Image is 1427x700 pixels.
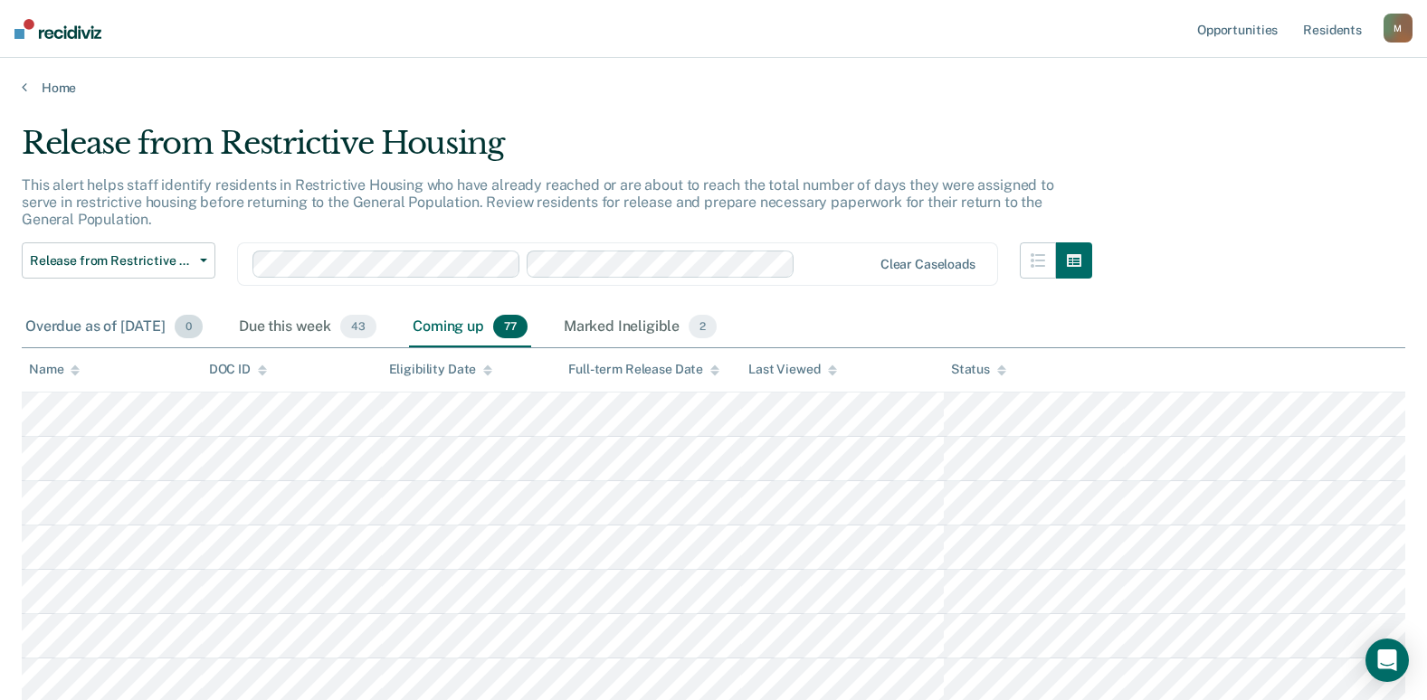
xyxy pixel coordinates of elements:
[880,257,975,272] div: Clear caseloads
[409,307,531,347] div: Coming up77
[175,315,203,338] span: 0
[14,19,101,39] img: Recidiviz
[748,362,836,377] div: Last Viewed
[1384,14,1413,43] button: M
[22,125,1092,176] div: Release from Restrictive Housing
[29,362,80,377] div: Name
[389,362,493,377] div: Eligibility Date
[30,253,193,269] span: Release from Restrictive Housing
[493,315,528,338] span: 77
[209,362,267,377] div: DOC ID
[340,315,376,338] span: 43
[22,80,1405,96] a: Home
[22,176,1054,228] p: This alert helps staff identify residents in Restrictive Housing who have already reached or are ...
[568,362,719,377] div: Full-term Release Date
[22,242,215,279] button: Release from Restrictive Housing
[560,307,721,347] div: Marked Ineligible2
[951,362,1006,377] div: Status
[235,307,380,347] div: Due this week43
[689,315,717,338] span: 2
[22,307,206,347] div: Overdue as of [DATE]0
[1365,639,1409,682] div: Open Intercom Messenger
